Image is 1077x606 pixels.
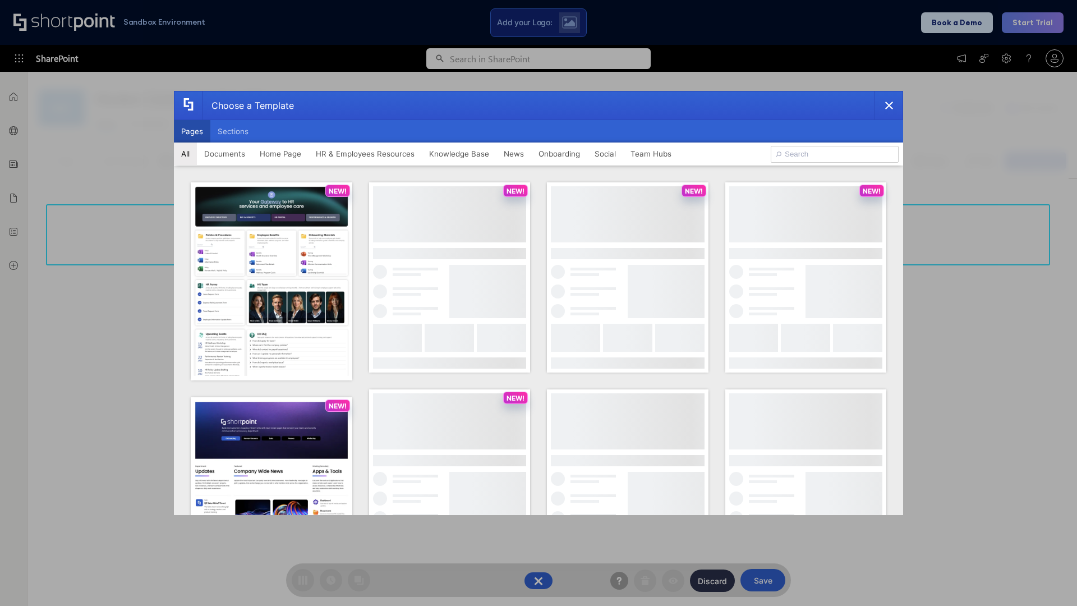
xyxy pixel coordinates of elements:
[507,394,524,402] p: NEW!
[1021,552,1077,606] iframe: Chat Widget
[587,143,623,165] button: Social
[329,187,347,195] p: NEW!
[252,143,309,165] button: Home Page
[771,146,899,163] input: Search
[309,143,422,165] button: HR & Employees Resources
[496,143,531,165] button: News
[623,143,679,165] button: Team Hubs
[210,120,256,143] button: Sections
[174,91,903,515] div: template selector
[863,187,881,195] p: NEW!
[422,143,496,165] button: Knowledge Base
[507,187,524,195] p: NEW!
[197,143,252,165] button: Documents
[174,120,210,143] button: Pages
[329,402,347,410] p: NEW!
[531,143,587,165] button: Onboarding
[202,91,294,120] div: Choose a Template
[685,187,703,195] p: NEW!
[174,143,197,165] button: All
